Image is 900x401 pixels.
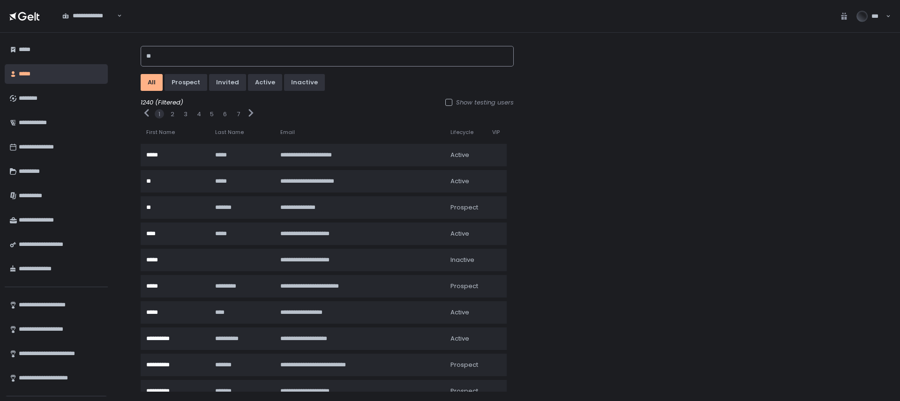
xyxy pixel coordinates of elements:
span: active [450,177,469,186]
span: inactive [450,256,474,264]
span: Lifecycle [450,129,473,136]
div: prospect [172,78,200,87]
div: 1240 (Filtered) [141,98,514,107]
div: Search for option [56,6,122,26]
button: All [141,74,163,91]
span: First Name [146,129,175,136]
div: active [255,78,275,87]
button: 6 [223,110,227,119]
span: Email [280,129,295,136]
button: 3 [184,110,187,119]
div: inactive [291,78,318,87]
button: 2 [171,110,174,119]
button: 4 [197,110,201,119]
button: 1 [158,110,160,119]
button: 7 [237,110,240,119]
span: VIP [492,129,500,136]
button: 5 [210,110,214,119]
span: active [450,308,469,317]
button: inactive [284,74,325,91]
span: active [450,334,469,343]
span: Last Name [215,129,244,136]
button: active [248,74,282,91]
span: prospect [450,361,478,369]
span: prospect [450,203,478,212]
span: active [450,151,469,159]
button: invited [209,74,246,91]
div: invited [216,78,239,87]
span: active [450,230,469,238]
span: prospect [450,282,478,290]
span: prospect [450,387,478,395]
div: All [148,78,156,87]
button: prospect [165,74,207,91]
